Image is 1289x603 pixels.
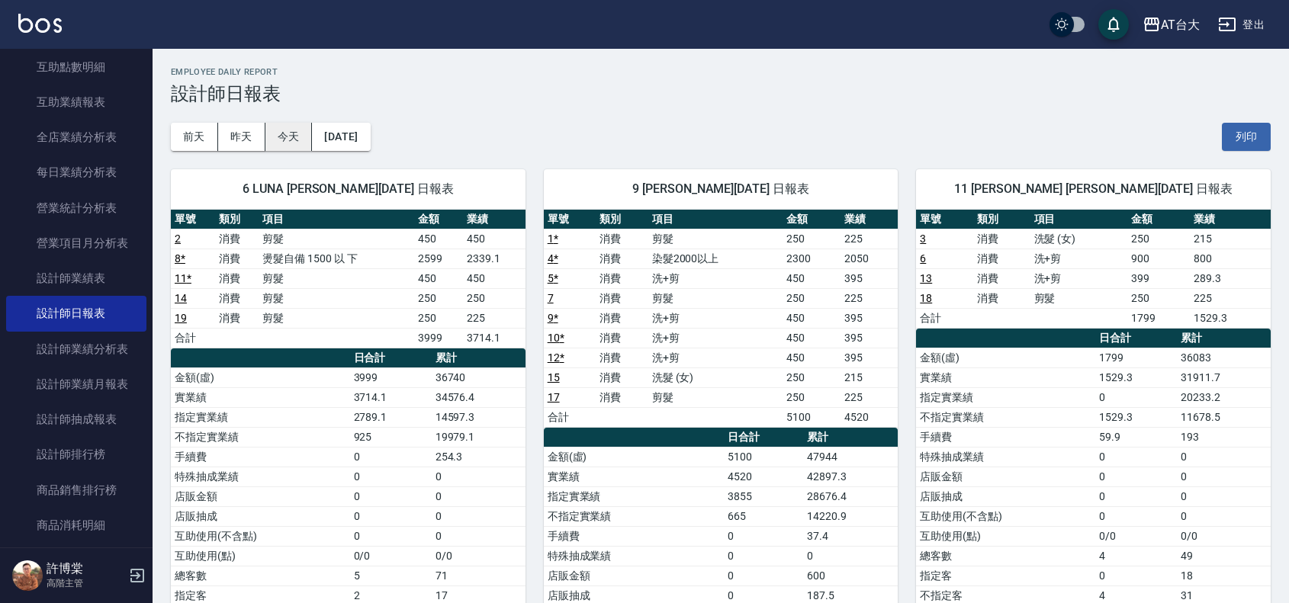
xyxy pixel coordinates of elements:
div: AT台大 [1161,15,1200,34]
td: 洗+剪 [648,308,783,328]
th: 日合計 [1095,329,1177,348]
th: 類別 [973,210,1030,229]
td: 合計 [544,407,596,427]
td: 0 [350,467,432,486]
td: 剪髮 [648,229,783,249]
button: AT台大 [1136,9,1206,40]
td: 消費 [596,288,648,308]
td: 250 [783,229,841,249]
td: 34576.4 [432,387,526,407]
td: 18 [1177,566,1271,585]
td: 450 [463,268,526,288]
td: 指定實業績 [916,387,1095,407]
td: 店販金額 [544,566,724,585]
td: 0 [1095,467,1177,486]
td: 1799 [1127,308,1190,328]
td: 特殊抽成業績 [171,467,350,486]
td: 洗+剪 [648,328,783,348]
td: 實業績 [916,367,1095,387]
td: 特殊抽成業績 [916,447,1095,467]
td: 0/0 [432,546,526,566]
td: 47944 [803,447,898,467]
td: 互助使用(點) [171,546,350,566]
td: 合計 [171,328,215,348]
table: a dense table [544,210,898,428]
td: 金額(虛) [916,348,1095,367]
td: 225 [841,288,898,308]
td: 合計 [916,308,973,328]
td: 225 [1190,288,1271,308]
td: 金額(虛) [544,447,724,467]
td: 395 [841,348,898,367]
td: 0 [1177,447,1271,467]
td: 0 [432,526,526,546]
th: 金額 [783,210,841,229]
a: 設計師業績表 [6,261,146,296]
td: 指定實業績 [171,407,350,427]
td: 0 [1095,506,1177,526]
td: 洗+剪 [648,348,783,367]
td: 洗髮 (女) [1030,229,1127,249]
td: 3714.1 [463,328,526,348]
th: 類別 [215,210,259,229]
td: 0 [350,506,432,526]
th: 單號 [916,210,973,229]
a: 全店業績分析表 [6,120,146,155]
span: 9 [PERSON_NAME][DATE] 日報表 [562,181,880,197]
td: 250 [414,308,463,328]
td: 800 [1190,249,1271,268]
td: 0 [432,506,526,526]
td: 450 [783,308,841,328]
td: 665 [724,506,803,526]
td: 消費 [596,348,648,367]
td: 225 [841,387,898,407]
td: 燙髮自備 1500 以 下 [259,249,414,268]
td: 消費 [215,268,259,288]
a: 營業統計分析表 [6,191,146,226]
td: 剪髮 [259,308,414,328]
a: 6 [920,252,926,265]
td: 消費 [596,387,648,407]
td: 剪髮 [259,288,414,308]
td: 0 [724,566,803,585]
td: 剪髮 [648,288,783,308]
td: 71 [432,566,526,585]
table: a dense table [171,210,526,348]
td: 消費 [215,229,259,249]
td: 0 [432,467,526,486]
td: 消費 [973,268,1030,288]
td: 2050 [841,249,898,268]
td: 14220.9 [803,506,898,526]
td: 225 [841,229,898,249]
td: 手續費 [916,427,1095,447]
td: 不指定實業績 [916,407,1095,427]
td: 洗+剪 [648,268,783,288]
td: 0 [1177,506,1271,526]
a: 互助點數明細 [6,50,146,85]
td: 11678.5 [1177,407,1271,427]
a: 設計師抽成報表 [6,402,146,437]
td: 手續費 [544,526,724,546]
button: [DATE] [312,123,370,151]
th: 日合計 [350,348,432,368]
td: 指定實業績 [544,486,724,506]
th: 項目 [1030,210,1127,229]
td: 254.3 [432,447,526,467]
td: 實業績 [544,467,724,486]
a: 設計師業績分析表 [6,332,146,367]
td: 消費 [973,249,1030,268]
td: 215 [1190,229,1271,249]
td: 225 [463,308,526,328]
td: 36083 [1177,348,1271,367]
button: 登出 [1212,11,1271,39]
th: 業績 [463,210,526,229]
td: 14597.3 [432,407,526,427]
th: 累計 [432,348,526,368]
h5: 許博棠 [47,561,124,576]
td: 消費 [973,288,1030,308]
a: 2 [175,233,181,245]
a: 19 [175,312,187,324]
td: 4520 [724,467,803,486]
td: 0/0 [350,546,432,566]
td: 0 [724,526,803,546]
